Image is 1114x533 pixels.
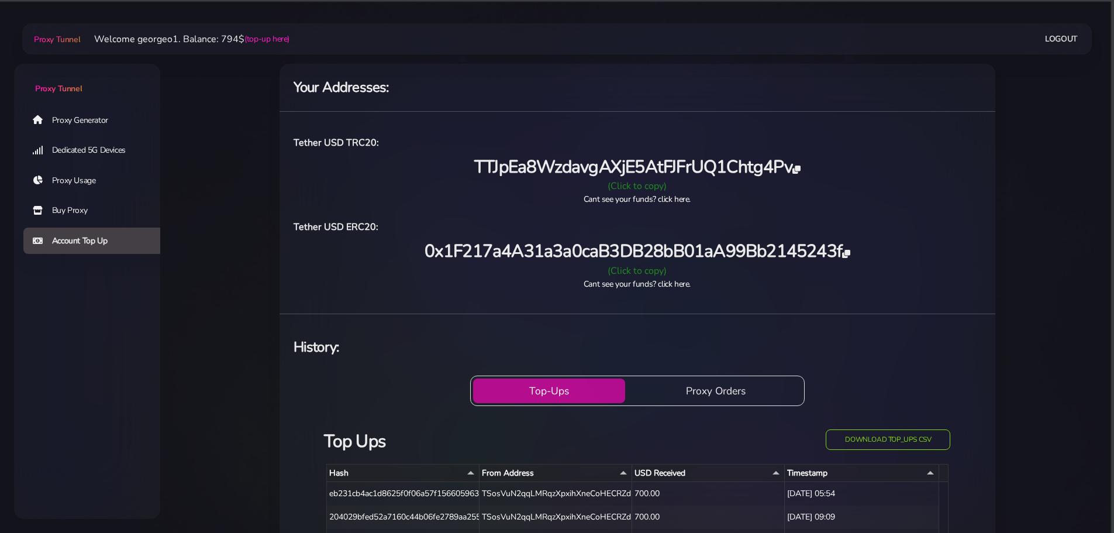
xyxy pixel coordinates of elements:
[630,379,802,403] button: Proxy Orders
[287,179,988,193] div: (Click to copy)
[1057,476,1099,518] iframe: Webchat Widget
[244,33,289,45] a: (top-up here)
[327,482,480,506] div: eb231cb4ac1d8625f0f06a57f15660596368d21c330339a4596b89d3080f215e
[324,429,737,453] h3: Top Ups
[634,467,782,479] div: USD Received
[480,482,632,506] div: TSosVuN2qqLMRqzXpxihXneCoHECRZdbF2
[785,506,939,529] div: [DATE] 09:09
[294,135,981,150] h6: Tether USD TRC20:
[329,467,477,479] div: Hash
[632,482,785,506] div: 700.00
[294,78,981,97] h4: Your Addresses:
[23,167,170,194] a: Proxy Usage
[14,64,160,95] a: Proxy Tunnel
[584,194,691,205] a: Cant see your funds? click here.
[23,106,170,133] a: Proxy Generator
[32,30,80,49] a: Proxy Tunnel
[287,264,988,278] div: (Click to copy)
[425,239,850,263] span: 0x1F217a4A31a3a0caB3DB28bB01aA99Bb2145243f
[80,32,289,46] li: Welcome georgeo1. Balance: 794$
[826,429,950,450] button: Download top_ups CSV
[1045,28,1078,50] a: Logout
[482,467,629,479] div: From Address
[34,34,80,45] span: Proxy Tunnel
[35,83,82,94] span: Proxy Tunnel
[632,506,785,529] div: 700.00
[787,467,936,479] div: Timestamp
[294,219,981,235] h6: Tether USD ERC20:
[294,338,981,357] h4: History:
[584,278,691,290] a: Cant see your funds? click here.
[473,379,625,403] button: Top-Ups
[23,228,170,255] a: Account Top Up
[785,482,939,506] div: [DATE] 05:54
[474,155,800,179] span: TTJpEa8WzdavgAXjE5AtFJFrUQ1Chtg4Pv
[327,506,480,529] div: 204029bfed52a7160c44b06fe2789aa255cc4acde9a2880832b562695f468c7c
[480,506,632,529] div: TSosVuN2qqLMRqzXpxihXneCoHECRZdbF2
[23,197,170,224] a: Buy Proxy
[23,137,170,164] a: Dedicated 5G Devices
